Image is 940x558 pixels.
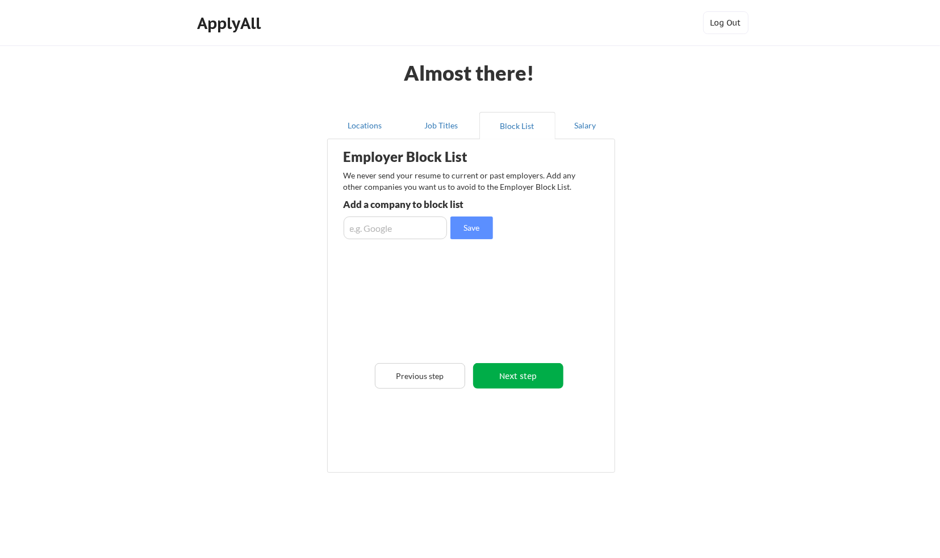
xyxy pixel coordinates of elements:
[390,63,549,83] div: Almost there!
[327,112,403,139] button: Locations
[403,112,479,139] button: Job Titles
[344,199,511,209] div: Add a company to block list
[375,363,465,389] button: Previous step
[555,112,615,139] button: Salary
[473,363,563,389] button: Next step
[344,150,523,164] div: Employer Block List
[344,216,447,239] input: e.g. Google
[703,11,749,34] button: Log Out
[344,170,583,192] div: We never send your resume to current or past employers. Add any other companies you want us to av...
[479,112,555,139] button: Block List
[198,14,265,33] div: ApplyAll
[450,216,493,239] button: Save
